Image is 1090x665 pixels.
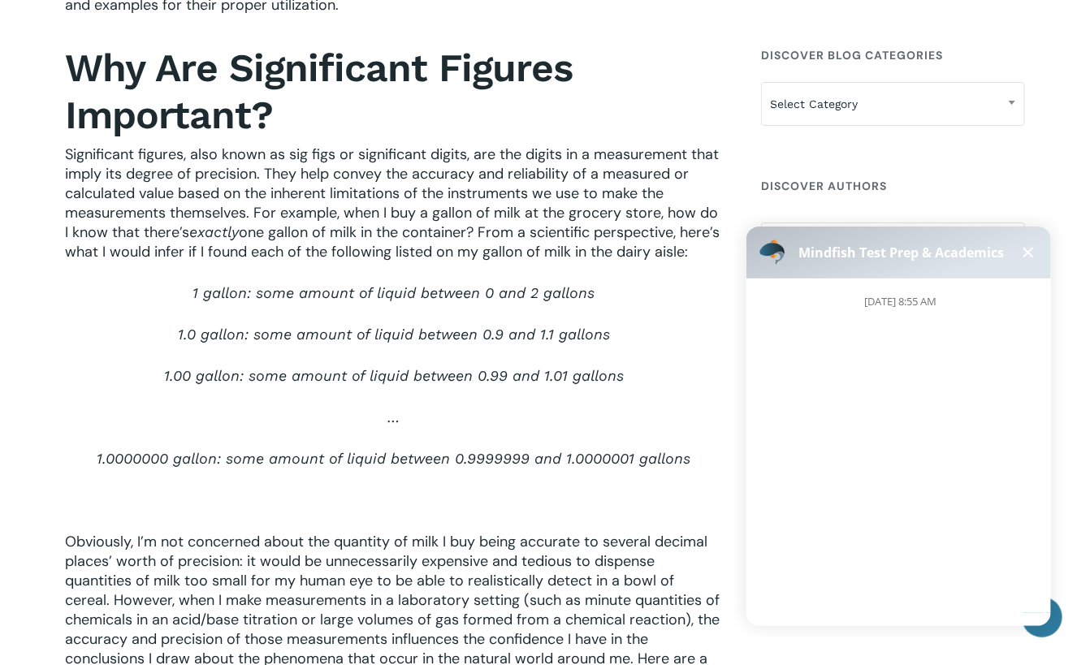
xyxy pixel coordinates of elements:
[761,82,1025,126] span: Select Category
[65,222,720,261] span: one gallon of milk in the container? From a scientific perspective, here’s what I would infer if ...
[761,171,1025,201] h4: Discover Authors
[762,87,1024,121] span: Select Category
[65,45,573,138] b: Why Are Significant Figures Important?
[65,145,719,242] span: Significant figures, also known as sig figs or significant digits, are the digits in a measuremen...
[178,326,610,343] span: 1.0 gallon: some amount of liquid between 0.9 and 1.1 gallons
[164,367,624,384] span: 1.00 gallon: some amount of liquid between 0.99 and 1.01 gallons
[189,223,239,240] span: exactly
[97,450,690,467] span: 1.0000000 gallon: some amount of liquid between 0.9999999 and 1.0000001 gallons
[387,408,400,425] span: …
[192,284,595,301] span: 1 gallon: some amount of liquid between 0 and 2 gallons
[730,204,1067,642] iframe: Chatbot
[761,41,1025,70] h4: Discover Blog Categories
